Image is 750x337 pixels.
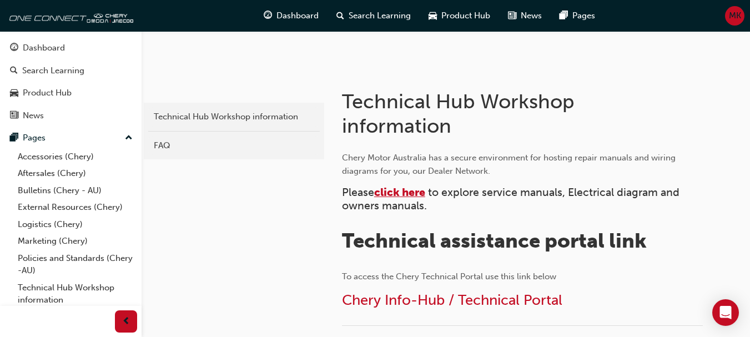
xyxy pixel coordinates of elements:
[508,9,516,23] span: news-icon
[10,133,18,143] span: pages-icon
[13,216,137,233] a: Logistics (Chery)
[4,38,137,58] a: Dashboard
[122,315,130,329] span: prev-icon
[13,233,137,250] a: Marketing (Chery)
[22,64,84,77] div: Search Learning
[342,229,647,253] span: Technical assistance portal link
[336,9,344,23] span: search-icon
[429,9,437,23] span: car-icon
[10,88,18,98] span: car-icon
[23,87,72,99] div: Product Hub
[148,136,320,155] a: FAQ
[560,9,568,23] span: pages-icon
[6,4,133,27] img: oneconnect
[420,4,499,27] a: car-iconProduct Hub
[10,111,18,121] span: news-icon
[328,4,420,27] a: search-iconSearch Learning
[4,128,137,148] button: Pages
[4,105,137,126] a: News
[551,4,604,27] a: pages-iconPages
[4,36,137,128] button: DashboardSearch LearningProduct HubNews
[10,43,18,53] span: guage-icon
[441,9,490,22] span: Product Hub
[13,182,137,199] a: Bulletins (Chery - AU)
[148,107,320,127] a: Technical Hub Workshop information
[349,9,411,22] span: Search Learning
[4,61,137,81] a: Search Learning
[10,66,18,76] span: search-icon
[13,148,137,165] a: Accessories (Chery)
[572,9,595,22] span: Pages
[276,9,319,22] span: Dashboard
[23,109,44,122] div: News
[264,9,272,23] span: guage-icon
[4,83,137,103] a: Product Hub
[125,131,133,145] span: up-icon
[154,139,314,152] div: FAQ
[342,153,678,176] span: Chery Motor Australia has a secure environment for hosting repair manuals and wiring diagrams for...
[23,42,65,54] div: Dashboard
[712,299,739,326] div: Open Intercom Messenger
[725,6,744,26] button: MK
[23,132,46,144] div: Pages
[13,199,137,216] a: External Resources (Chery)
[342,271,556,281] span: To access the Chery Technical Portal use this link below
[342,291,562,309] a: Chery Info-Hub / Technical Portal
[499,4,551,27] a: news-iconNews
[342,186,682,212] span: to explore service manuals, Electrical diagram and owners manuals.
[154,110,314,123] div: Technical Hub Workshop information
[342,186,374,199] span: Please
[13,165,137,182] a: Aftersales (Chery)
[255,4,328,27] a: guage-iconDashboard
[13,279,137,309] a: Technical Hub Workshop information
[729,9,741,22] span: MK
[374,186,425,199] a: click here
[521,9,542,22] span: News
[342,89,666,138] h1: Technical Hub Workshop information
[13,250,137,279] a: Policies and Standards (Chery -AU)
